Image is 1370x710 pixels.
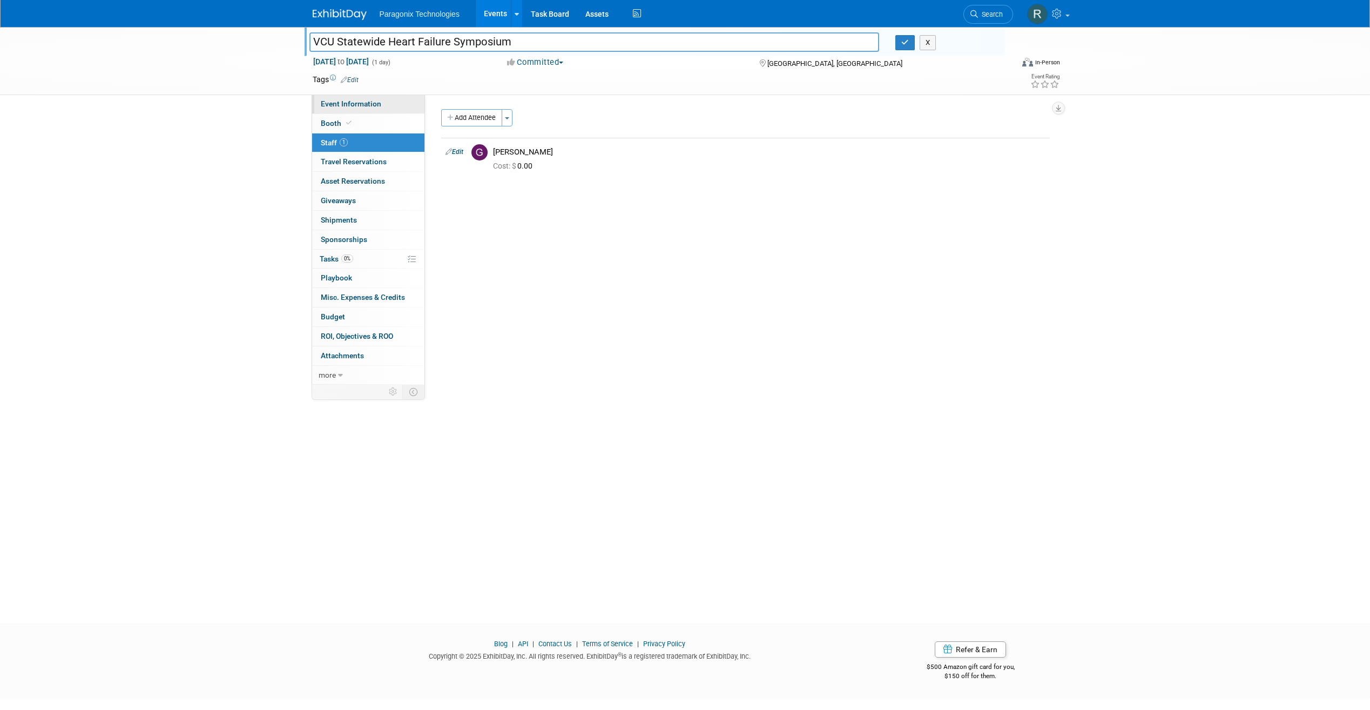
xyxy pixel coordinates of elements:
[321,351,364,360] span: Attachments
[313,649,868,661] div: Copyright © 2025 ExhibitDay, Inc. All rights reserved. ExhibitDay is a registered trademark of Ex...
[384,385,403,399] td: Personalize Event Tab Strip
[1027,4,1048,24] img: Rachel Jenkins
[321,99,381,108] span: Event Information
[321,119,354,128] span: Booth
[321,138,348,147] span: Staff
[494,640,508,648] a: Blog
[312,133,424,152] a: Staff1
[446,148,463,156] a: Edit
[313,9,367,20] img: ExhibitDay
[978,10,1003,18] span: Search
[883,672,1058,681] div: $150 off for them.
[635,640,642,648] span: |
[341,76,359,84] a: Edit
[312,191,424,210] a: Giveaways
[321,293,405,302] span: Misc. Expenses & Credits
[518,640,528,648] a: API
[336,57,346,66] span: to
[321,273,352,282] span: Playbook
[618,652,622,658] sup: ®
[340,138,348,146] span: 1
[493,162,537,170] span: 0.00
[380,10,460,18] span: Paragonix Technologies
[402,385,424,399] td: Toggle Event Tabs
[312,269,424,287] a: Playbook
[312,346,424,365] a: Attachments
[493,147,1045,157] div: [PERSON_NAME]
[321,216,357,224] span: Shipments
[312,172,424,191] a: Asset Reservations
[321,235,367,244] span: Sponsorships
[643,640,685,648] a: Privacy Policy
[573,640,581,648] span: |
[321,157,387,166] span: Travel Reservations
[321,177,385,185] span: Asset Reservations
[538,640,572,648] a: Contact Us
[312,95,424,113] a: Event Information
[1030,74,1059,79] div: Event Rating
[312,250,424,269] a: Tasks0%
[503,57,568,68] button: Committed
[767,59,902,68] span: [GEOGRAPHIC_DATA], [GEOGRAPHIC_DATA]
[949,56,1061,72] div: Event Format
[341,254,353,263] span: 0%
[320,254,353,263] span: Tasks
[312,230,424,249] a: Sponsorships
[530,640,537,648] span: |
[321,312,345,321] span: Budget
[346,120,352,126] i: Booth reservation complete
[963,5,1013,24] a: Search
[920,35,936,50] button: X
[312,307,424,326] a: Budget
[312,114,424,133] a: Booth
[509,640,516,648] span: |
[313,57,369,66] span: [DATE] [DATE]
[321,196,356,205] span: Giveaways
[935,641,1006,658] a: Refer & Earn
[313,74,359,85] td: Tags
[319,371,336,379] span: more
[582,640,633,648] a: Terms of Service
[441,109,502,126] button: Add Attendee
[493,162,517,170] span: Cost: $
[312,327,424,346] a: ROI, Objectives & ROO
[371,59,390,66] span: (1 day)
[312,366,424,385] a: more
[312,211,424,230] a: Shipments
[883,655,1058,680] div: $500 Amazon gift card for you,
[321,332,393,340] span: ROI, Objectives & ROO
[1022,58,1033,66] img: Format-Inperson.png
[312,288,424,307] a: Misc. Expenses & Credits
[471,144,488,160] img: G.jpg
[1035,58,1060,66] div: In-Person
[312,152,424,171] a: Travel Reservations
